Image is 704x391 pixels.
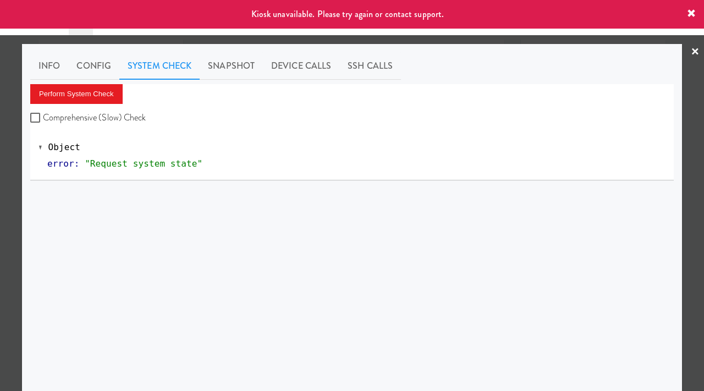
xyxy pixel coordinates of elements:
[691,35,700,69] a: ×
[30,114,43,123] input: Comprehensive (Slow) Check
[200,52,263,80] a: Snapshot
[74,158,80,169] span: :
[263,52,339,80] a: Device Calls
[251,8,444,20] span: Kiosk unavailable. Please try again or contact support.
[85,158,202,169] span: "Request system state"
[68,52,119,80] a: Config
[119,52,200,80] a: System Check
[30,84,123,104] button: Perform System Check
[48,142,80,152] span: Object
[30,109,146,126] label: Comprehensive (Slow) Check
[339,52,401,80] a: SSH Calls
[30,52,68,80] a: Info
[47,158,74,169] span: error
